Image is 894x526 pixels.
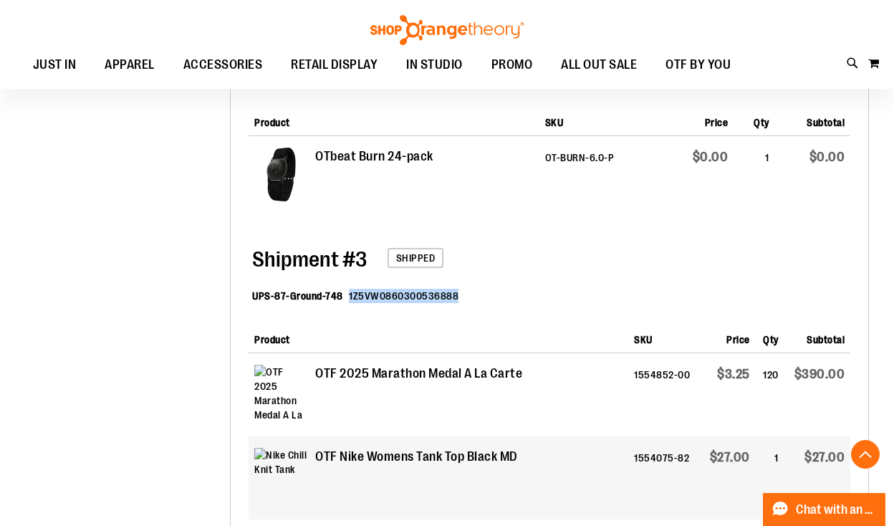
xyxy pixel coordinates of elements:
[254,148,308,201] img: OTbeat Burn 24-pack
[491,49,533,81] span: PROMO
[388,248,444,268] span: Shipped
[254,448,308,502] img: Nike Chill Knit Tank
[717,367,750,381] span: $3.25
[701,321,756,353] th: Price
[662,104,734,136] th: Price
[254,365,308,419] img: OTF 2025 Marathon Medal A La Carte
[628,321,700,353] th: SKU
[315,148,433,166] strong: OTbeat Burn 24-pack
[105,49,155,81] span: APPAREL
[796,503,877,517] span: Chat with an Expert
[252,247,355,272] span: Shipment #
[315,365,522,383] strong: OTF 2025 Marathon Medal A La Carte
[628,353,700,436] td: 1554852-00
[315,448,518,467] strong: OTF Nike Womens Tank Top Black MD
[734,104,774,136] th: Qty
[628,436,700,520] td: 1554075-82
[539,104,663,136] th: SKU
[693,150,729,164] span: $0.00
[561,49,637,81] span: ALL OUT SALE
[252,289,343,303] dt: UPS-87-Ground-748
[349,289,458,303] dd: 1Z5VW0860300536888
[710,450,750,464] span: $27.00
[249,321,628,353] th: Product
[291,49,378,81] span: RETAIL DISPLAY
[756,436,784,520] td: 1
[851,440,880,469] button: Back To Top
[33,49,77,81] span: JUST IN
[252,247,367,272] span: 3
[539,136,663,219] td: OT-BURN-6.0-P
[809,150,845,164] span: $0.00
[775,104,850,136] th: Subtotal
[249,104,539,136] th: Product
[794,367,845,381] span: $390.00
[756,353,784,436] td: 120
[804,450,845,464] span: $27.00
[763,493,886,526] button: Chat with an Expert
[784,321,850,353] th: Subtotal
[734,136,774,219] td: 1
[368,15,526,45] img: Shop Orangetheory
[665,49,731,81] span: OTF BY YOU
[756,321,784,353] th: Qty
[183,49,263,81] span: ACCESSORIES
[406,49,463,81] span: IN STUDIO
